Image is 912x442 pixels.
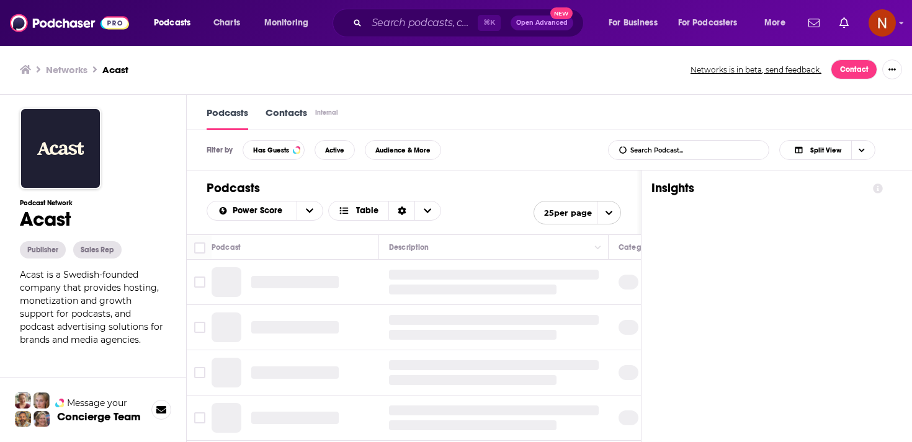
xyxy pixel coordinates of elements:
[756,13,801,33] button: open menu
[810,147,841,154] span: Split View
[686,64,826,75] button: Networks is in beta, send feedback.
[591,241,606,255] button: Column Actions
[34,411,50,427] img: Barbara Profile
[678,14,738,32] span: For Podcasters
[264,14,308,32] span: Monitoring
[20,269,163,345] span: Acast is a Swedish-founded company that provides hosting, monetization and growth support for pod...
[154,14,190,32] span: Podcasts
[194,367,205,378] span: Toggle select row
[20,241,66,259] button: Publisher
[388,201,414,220] div: Sort Direction
[600,13,673,33] button: open menu
[207,206,297,215] button: open menu
[194,412,205,423] span: Toggle select row
[256,13,324,33] button: open menu
[207,107,248,130] a: Podcasts
[344,9,596,37] div: Search podcasts, credits, & more...
[516,20,568,26] span: Open Advanced
[15,392,31,409] img: Sydney Profile
[20,108,101,189] img: Acast logo
[145,13,207,33] button: open menu
[57,410,141,423] h3: Concierge Team
[375,147,431,154] span: Audience & More
[670,13,756,33] button: open menu
[325,147,344,154] span: Active
[869,9,896,37] img: User Profile
[253,147,289,154] span: Has Guests
[20,207,166,231] h1: Acast
[803,12,825,33] a: Show notifications dropdown
[779,140,875,160] button: Choose View
[550,7,573,19] span: New
[243,140,305,160] button: Has Guests
[869,9,896,37] span: Logged in as AdelNBM
[266,107,340,130] a: ContactsInternal
[389,240,429,255] div: Description
[367,13,478,33] input: Search podcasts, credits, & more...
[194,276,205,288] span: Toggle select row
[651,180,863,196] h1: Insights
[46,64,87,76] a: Networks
[764,14,785,32] span: More
[315,108,338,117] div: Internal
[619,240,657,255] div: Categories
[356,206,378,215] span: Table
[869,9,896,37] button: Show profile menu
[779,140,892,160] h2: Choose View
[534,201,621,224] button: open menu
[10,11,129,35] img: Podchaser - Follow, Share and Rate Podcasts
[15,411,31,427] img: Jon Profile
[609,14,658,32] span: For Business
[297,201,323,220] button: open menu
[207,201,323,221] h2: Choose List sort
[20,199,166,207] h3: Podcast Network
[882,60,902,79] button: Show More Button
[365,140,441,160] button: Audience & More
[315,140,355,160] button: Active
[194,322,205,333] span: Toggle select row
[534,203,592,223] span: 25 per page
[233,206,287,215] span: Power Score
[478,15,501,31] span: ⌘ K
[207,146,233,154] h3: Filter by
[831,60,877,79] a: Contact
[102,64,128,76] a: Acast
[212,240,241,255] div: Podcast
[207,180,621,196] h1: Podcasts
[328,201,442,221] button: Choose View
[34,392,50,409] img: Jules Profile
[511,15,573,30] button: Open AdvancedNew
[834,12,854,33] a: Show notifications dropdown
[205,13,248,33] a: Charts
[213,14,240,32] span: Charts
[67,397,127,409] span: Message your
[73,241,122,259] button: Sales Rep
